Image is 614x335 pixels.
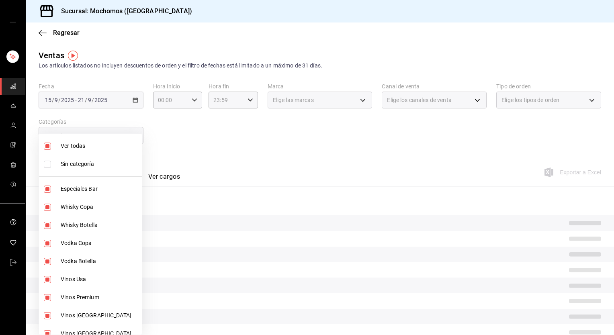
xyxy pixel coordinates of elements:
[61,275,139,284] span: Vinos Usa
[61,160,139,168] span: Sin categoría
[61,203,139,211] span: Whisky Copa
[68,51,78,61] img: Tooltip marker
[61,257,139,266] span: Vodka Botella
[61,221,139,229] span: Whisky Botella
[61,239,139,247] span: Vodka Copa
[61,142,139,150] span: Ver todas
[61,185,139,193] span: Especiales Bar
[61,293,139,302] span: Vinos Premium
[61,311,139,320] span: Vinos [GEOGRAPHIC_DATA]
